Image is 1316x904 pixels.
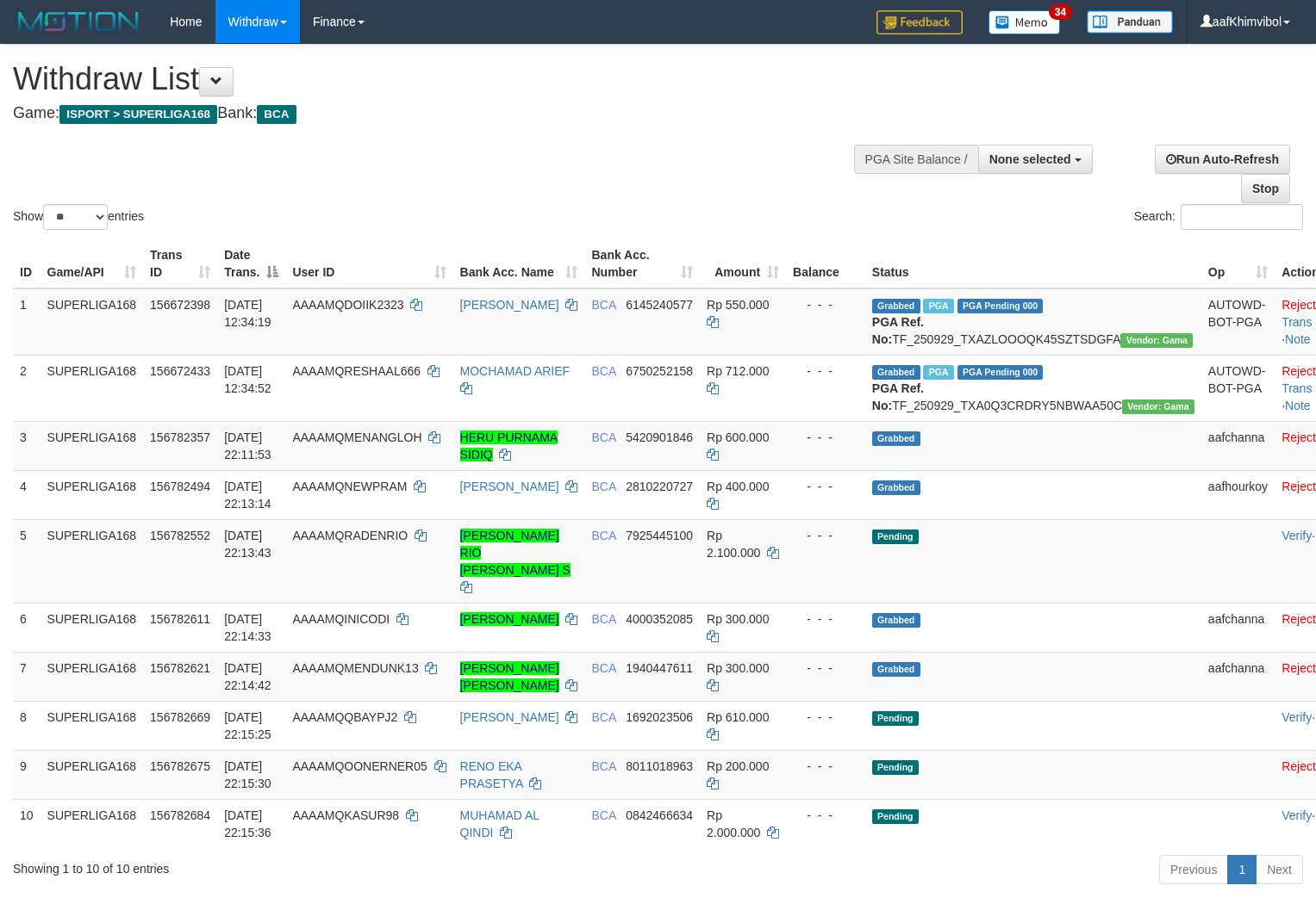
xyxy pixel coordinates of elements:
[41,652,144,701] td: SUPERLIGA168
[1282,480,1316,493] a: Reject
[865,239,1201,288] th: Status
[150,661,210,675] span: 156782621
[224,612,271,643] span: [DATE] 22:14:33
[865,288,1201,356] td: TF_250929_TXAZLOOOQK45SZTSDGFA
[224,808,271,839] span: [DATE] 22:15:36
[707,364,769,378] span: Rp 712.000
[793,362,858,380] div: - - -
[13,105,860,122] h4: Game: Bank:
[285,239,452,288] th: User ID: activate to sort column ascending
[292,364,421,378] span: AAAAMQRESHAAL666
[224,661,271,692] span: [DATE] 22:14:42
[150,529,210,542] span: 156782552
[626,759,693,773] span: Copy 8011018963 to clipboard
[591,364,615,378] span: BCA
[854,145,978,174] div: PGA Site Balance /
[1282,759,1316,773] a: Reject
[150,480,210,493] span: 156782494
[707,710,769,724] span: Rp 610.000
[150,430,210,444] span: 156782357
[41,239,144,288] th: Game/API: activate to sort column ascending
[453,239,585,288] th: Bank Acc. Name: activate to sort column ascending
[626,529,693,542] span: Copy 7925445100 to clipboard
[626,710,693,724] span: Copy 1692023506 to clipboard
[872,365,920,380] span: Grabbed
[591,661,615,675] span: BCA
[13,9,144,34] img: MOTION_logo.png
[872,381,924,412] b: PGA Ref. No:
[793,807,858,824] div: - - -
[13,421,41,470] td: 3
[923,365,953,380] span: Marked by aafsoycanthlai
[1155,145,1290,174] a: Run Auto-Refresh
[707,298,769,312] span: Rp 550.000
[13,239,41,288] th: ID
[1256,855,1303,884] a: Next
[707,612,769,626] span: Rp 300.000
[224,298,271,329] span: [DATE] 12:34:19
[1227,855,1257,884] a: 1
[1049,4,1072,20] span: 34
[584,239,700,288] th: Bank Acc. Number: activate to sort column ascending
[700,239,786,288] th: Amount: activate to sort column ascending
[793,429,858,446] div: - - -
[257,105,296,124] span: BCA
[1201,603,1275,652] td: aafchanna
[1201,288,1275,356] td: AUTOWD-BOT-PGA
[1282,612,1316,626] a: Reject
[217,239,285,288] th: Date Trans.: activate to sort column descending
[292,430,421,444] span: AAAAMQMENANGLOH
[150,759,210,773] span: 156782675
[591,612,615,626] span: BCA
[872,299,920,313] span: Grabbed
[41,421,144,470] td: SUPERLIGA168
[460,298,559,312] a: [PERSON_NAME]
[292,298,403,312] span: AAAAMQDOIIK2323
[224,710,271,741] span: [DATE] 22:15:25
[13,355,41,421] td: 2
[41,470,144,519] td: SUPERLIGA168
[13,204,144,230] label: Show entries
[1201,355,1275,421] td: AUTOWD-BOT-PGA
[1282,661,1316,675] a: Reject
[1282,298,1316,312] a: Reject
[989,152,1071,166] span: None selected
[957,299,1044,313] span: PGA Pending
[41,701,144,750] td: SUPERLIGA168
[872,711,919,726] span: Pending
[292,480,407,493] span: AAAAMQNEWPRAM
[707,529,760,560] span: Rp 2.100.000
[707,759,769,773] span: Rp 200.000
[460,661,559,692] a: [PERSON_NAME] [PERSON_NAME]
[224,480,271,511] span: [DATE] 22:13:14
[41,355,144,421] td: SUPERLIGA168
[292,808,399,822] span: AAAAMQKASUR98
[292,529,408,542] span: AAAAMQRADENRIO
[707,661,769,675] span: Rp 300.000
[989,10,1061,34] img: Button%20Memo.svg
[793,478,858,495] div: - - -
[292,612,390,626] span: AAAAMQINICODI
[41,288,144,356] td: SUPERLIGA168
[1285,399,1311,412] a: Note
[1241,174,1290,203] a: Stop
[957,365,1044,380] span: PGA Pending
[1120,333,1193,348] span: Vendor URL: https://trx31.1velocity.biz
[13,853,535,877] div: Showing 1 to 10 of 10 entries
[872,662,920,677] span: Grabbed
[1201,421,1275,470] td: aafchanna
[626,430,693,444] span: Copy 5420901846 to clipboard
[150,710,210,724] span: 156782669
[43,204,108,230] select: Showentries
[626,661,693,675] span: Copy 1940447611 to clipboard
[872,809,919,824] span: Pending
[872,613,920,628] span: Grabbed
[150,808,210,822] span: 156782684
[793,527,858,544] div: - - -
[707,480,769,493] span: Rp 400.000
[793,610,858,628] div: - - -
[626,364,693,378] span: Copy 6750252158 to clipboard
[591,430,615,444] span: BCA
[786,239,865,288] th: Balance
[1201,652,1275,701] td: aafchanna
